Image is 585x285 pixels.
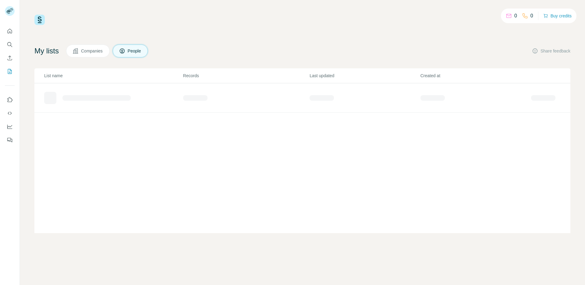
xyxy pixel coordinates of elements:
[81,48,103,54] span: Companies
[5,108,15,119] button: Use Surfe API
[128,48,142,54] span: People
[44,73,183,79] p: List name
[5,26,15,37] button: Quick start
[5,94,15,105] button: Use Surfe on LinkedIn
[310,73,420,79] p: Last updated
[530,12,533,20] p: 0
[5,135,15,146] button: Feedback
[34,46,59,56] h4: My lists
[420,73,530,79] p: Created at
[34,15,45,25] img: Surfe Logo
[183,73,309,79] p: Records
[5,39,15,50] button: Search
[5,66,15,77] button: My lists
[5,121,15,132] button: Dashboard
[514,12,517,20] p: 0
[532,48,570,54] button: Share feedback
[543,12,572,20] button: Buy credits
[5,52,15,63] button: Enrich CSV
